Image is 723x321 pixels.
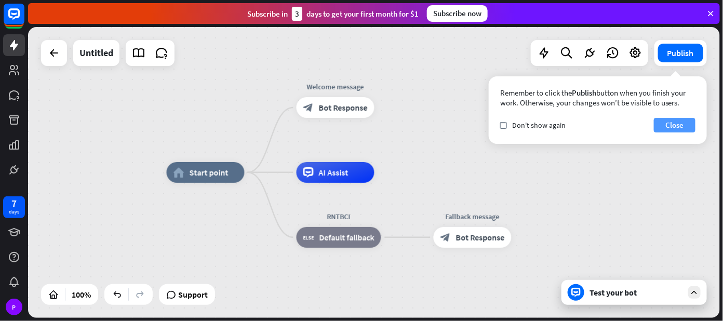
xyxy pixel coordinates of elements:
button: Open LiveChat chat widget [8,4,39,35]
div: 3 [292,7,302,21]
span: Bot Response [319,102,368,113]
span: Default fallback [319,232,374,243]
button: Publish [658,44,703,62]
span: Publish [572,88,596,98]
div: Subscribe in days to get your first month for $1 [247,7,419,21]
div: Subscribe now [427,5,488,22]
i: block_bot_response [440,232,451,243]
div: days [9,208,19,216]
div: Untitled [79,40,113,66]
button: Close [654,118,695,132]
div: Remember to click the button when you finish your work. Otherwise, your changes won’t be visible ... [500,88,695,108]
div: RNTBCI [289,211,389,222]
span: Don't show again [512,121,566,130]
div: 7 [11,199,17,208]
div: 100% [69,286,94,303]
div: Fallback message [426,211,519,222]
div: Welcome message [289,82,382,92]
span: AI Assist [319,167,349,178]
i: home_2 [173,167,184,178]
div: P [6,299,22,315]
div: Test your bot [590,287,683,298]
span: Support [178,286,208,303]
span: Start point [190,167,229,178]
i: block_fallback [303,232,314,243]
span: Bot Response [456,232,505,243]
i: block_bot_response [303,102,314,113]
a: 7 days [3,196,25,218]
